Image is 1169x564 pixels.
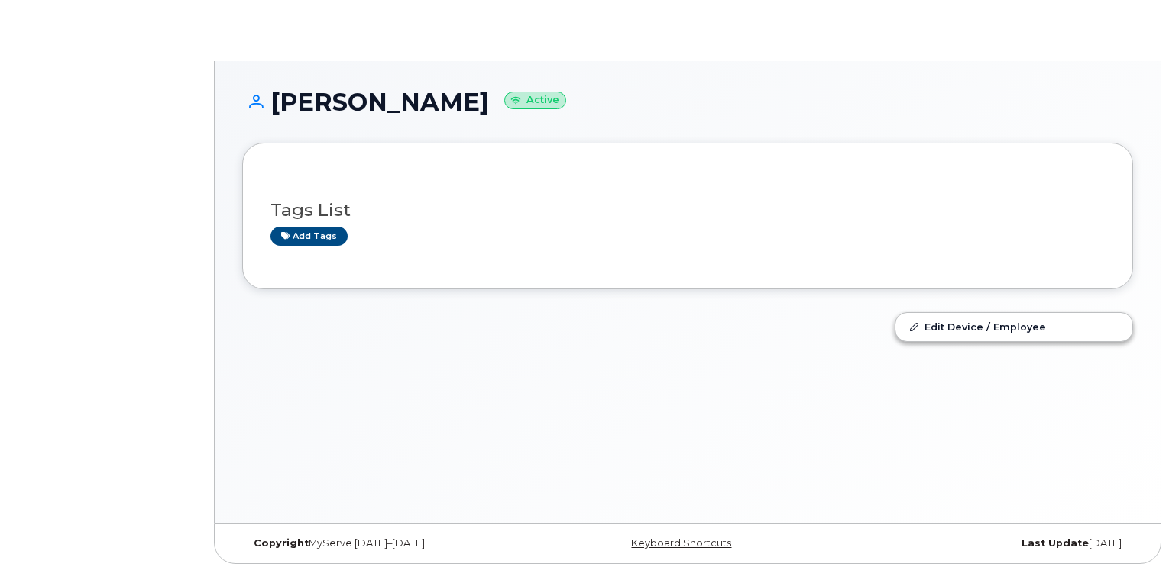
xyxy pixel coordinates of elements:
h1: [PERSON_NAME] [242,89,1133,115]
div: MyServe [DATE]–[DATE] [242,537,539,549]
strong: Last Update [1022,537,1089,549]
a: Keyboard Shortcuts [631,537,731,549]
small: Active [504,92,566,109]
strong: Copyright [254,537,309,549]
div: [DATE] [836,537,1133,549]
a: Add tags [270,227,348,246]
h3: Tags List [270,201,1105,220]
a: Edit Device / Employee [895,313,1132,340]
